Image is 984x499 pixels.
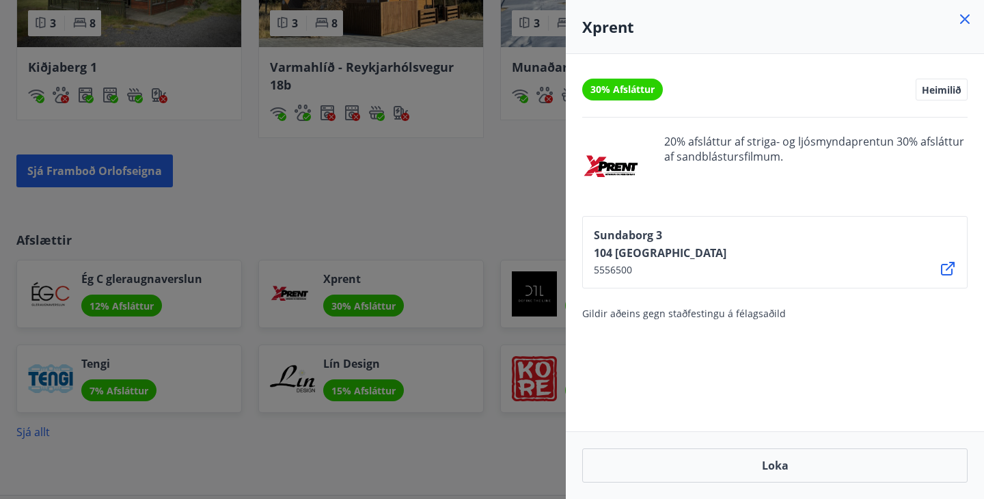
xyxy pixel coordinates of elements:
[582,448,968,483] button: Loka
[594,228,726,243] span: Sundaborg 3
[582,16,968,37] h4: Xprent
[594,263,726,277] span: 5556500
[664,134,968,200] span: 20% afsláttur af striga- og ljósmyndaprentun 30% afsláttur af sandblástursfilmum.
[594,245,726,260] span: 104 [GEOGRAPHIC_DATA]
[582,307,786,320] span: Gildir aðeins gegn staðfestingu á félagsaðild
[590,83,655,96] span: 30% Afsláttur
[922,83,961,96] span: Heimilið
